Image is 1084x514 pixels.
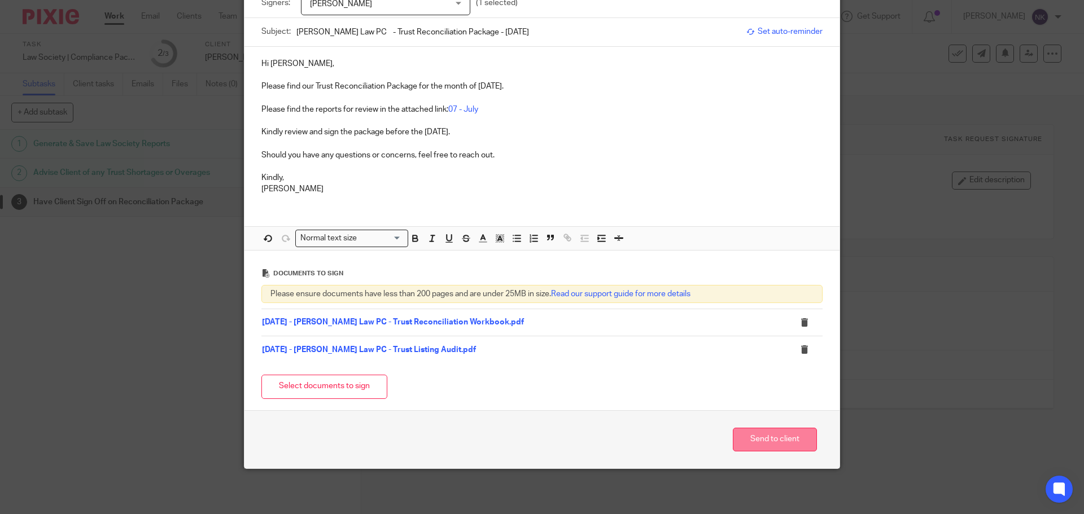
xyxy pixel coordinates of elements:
p: Please find the reports for review in the attached link: [261,104,823,115]
p: [PERSON_NAME] [261,183,823,195]
p: Kindly review and sign the package before the [DATE]. [261,126,823,138]
button: Send to client [733,428,817,452]
a: [DATE] - [PERSON_NAME] Law PC - Trust Reconciliation Workbook.pdf [262,318,524,326]
a: 07 - July [448,106,478,113]
span: Documents to sign [273,270,343,276]
p: Kindly, [261,172,823,183]
p: Should you have any questions or concerns, feel free to reach out. [261,150,823,161]
div: Please ensure documents have less than 200 pages and are under 25MB in size. [261,285,823,303]
div: Search for option [295,230,408,247]
a: [DATE] - [PERSON_NAME] Law PC - Trust Listing Audit.pdf [262,346,476,354]
span: Normal text size [298,232,360,244]
input: Search for option [361,232,401,244]
button: Select documents to sign [261,375,387,399]
a: Read our support guide for more details [551,290,690,298]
